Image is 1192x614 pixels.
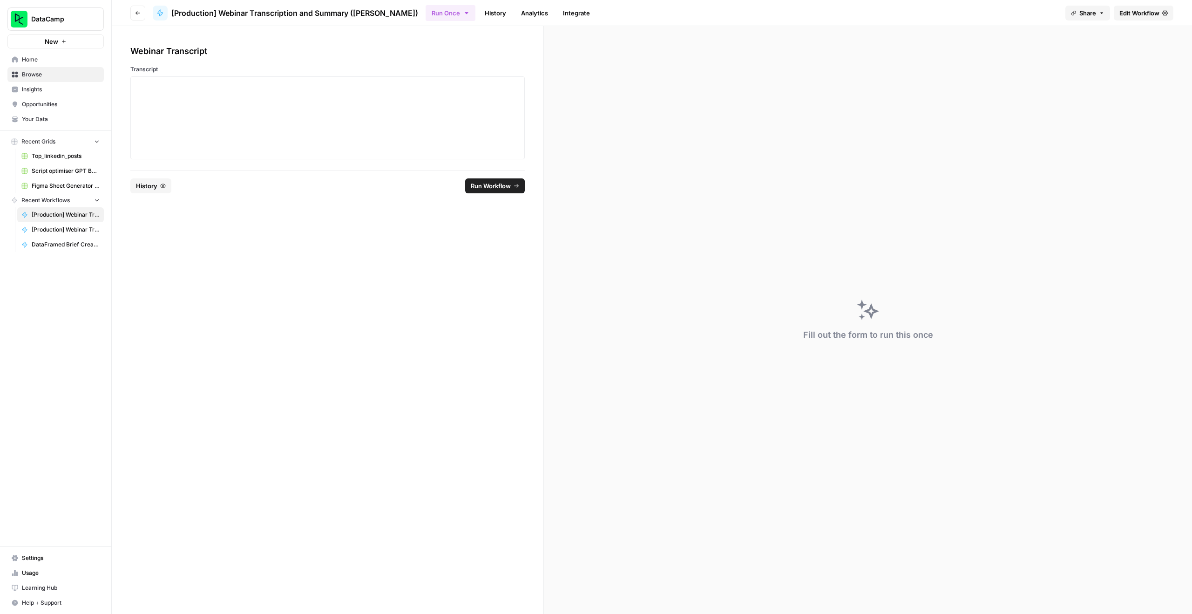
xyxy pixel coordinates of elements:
a: Browse [7,67,104,82]
button: Run Once [426,5,475,21]
a: History [479,6,512,20]
span: Your Data [22,115,100,123]
a: Settings [7,551,104,566]
span: Learning Hub [22,584,100,592]
button: Help + Support [7,595,104,610]
span: Top_linkedin_posts [32,152,100,160]
span: Run Workflow [471,181,511,191]
div: Webinar Transcript [130,45,525,58]
span: Browse [22,70,100,79]
span: Script optimiser GPT Build V2 Grid [32,167,100,175]
a: Edit Workflow [1114,6,1173,20]
a: DataFramed Brief Creator - Rhys v5 [17,237,104,252]
label: Transcript [130,65,525,74]
span: New [45,37,58,46]
a: Top_linkedin_posts [17,149,104,164]
a: Opportunities [7,97,104,112]
span: DataFramed Brief Creator - Rhys v5 [32,240,100,249]
button: Recent Grids [7,135,104,149]
a: Script optimiser GPT Build V2 Grid [17,164,104,178]
span: Home [22,55,100,64]
span: [Production] Webinar Transcription and Summary for the [32,225,100,234]
button: Recent Workflows [7,193,104,207]
span: Share [1079,8,1096,18]
a: [Production] Webinar Transcription and Summary ([PERSON_NAME]) [153,6,418,20]
span: Usage [22,569,100,577]
span: Recent Grids [21,137,55,146]
a: Integrate [557,6,596,20]
button: Run Workflow [465,178,525,193]
span: Insights [22,85,100,94]
a: Insights [7,82,104,97]
span: Help + Support [22,599,100,607]
a: Learning Hub [7,580,104,595]
a: Analytics [515,6,554,20]
span: DataCamp [31,14,88,24]
span: Figma Sheet Generator for Social [32,182,100,190]
button: Workspace: DataCamp [7,7,104,31]
a: Figma Sheet Generator for Social [17,178,104,193]
a: Home [7,52,104,67]
span: [Production] Webinar Transcription and Summary ([PERSON_NAME]) [32,211,100,219]
span: [Production] Webinar Transcription and Summary ([PERSON_NAME]) [171,7,418,19]
button: New [7,34,104,48]
span: Recent Workflows [21,196,70,205]
button: History [130,178,171,193]
div: Fill out the form to run this once [803,328,933,341]
a: [Production] Webinar Transcription and Summary for the [17,222,104,237]
span: History [136,181,157,191]
a: Usage [7,566,104,580]
span: Edit Workflow [1119,8,1159,18]
a: [Production] Webinar Transcription and Summary ([PERSON_NAME]) [17,207,104,222]
span: Opportunities [22,100,100,109]
img: DataCamp Logo [11,11,27,27]
a: Your Data [7,112,104,127]
span: Settings [22,554,100,562]
button: Share [1065,6,1110,20]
